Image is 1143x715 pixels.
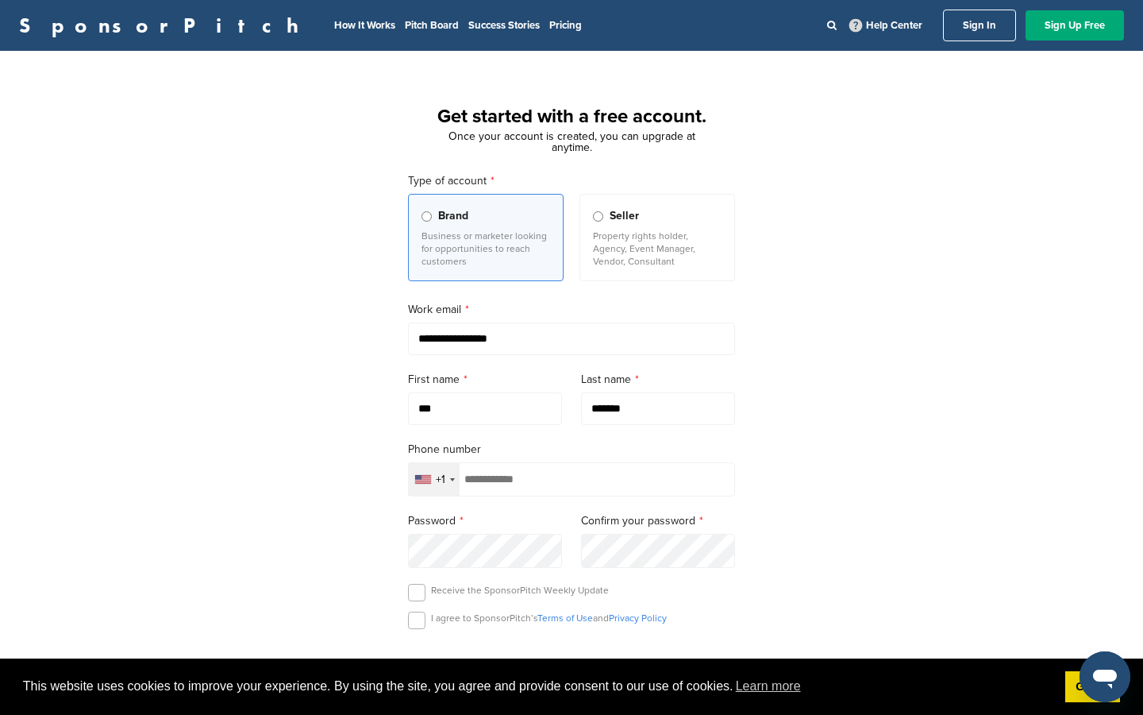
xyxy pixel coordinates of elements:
[19,15,309,36] a: SponsorPitch
[609,613,667,624] a: Privacy Policy
[581,371,735,388] label: Last name
[593,211,603,222] input: Seller Property rights holder, Agency, Event Manager, Vendor, Consultant
[943,10,1016,41] a: Sign In
[408,301,735,319] label: Work email
[846,16,926,35] a: Help Center
[733,674,803,698] a: learn more about cookies
[1079,651,1130,702] iframe: Button to launch messaging window
[581,512,735,530] label: Confirm your password
[23,674,1053,698] span: This website uses cookies to improve your experience. By using the site, you agree and provide co...
[438,207,468,225] span: Brand
[468,19,540,32] a: Success Stories
[408,441,735,458] label: Phone number
[549,19,582,32] a: Pricing
[421,211,432,222] input: Brand Business or marketer looking for opportunities to reach customers
[334,19,395,32] a: How It Works
[409,463,460,496] div: Selected country
[481,647,662,694] iframe: reCAPTCHA
[405,19,459,32] a: Pitch Board
[389,102,754,131] h1: Get started with a free account.
[408,172,735,190] label: Type of account
[1026,10,1124,41] a: Sign Up Free
[431,584,609,597] p: Receive the SponsorPitch Weekly Update
[610,207,639,225] span: Seller
[593,230,722,268] p: Property rights holder, Agency, Event Manager, Vendor, Consultant
[1065,671,1120,703] a: dismiss cookie message
[421,230,550,268] p: Business or marketer looking for opportunities to reach customers
[436,474,445,485] div: +1
[408,371,562,388] label: First name
[431,612,667,624] p: I agree to SponsorPitch’s and
[448,129,695,154] span: Once your account is created, you can upgrade at anytime.
[408,512,562,530] label: Password
[537,613,593,624] a: Terms of Use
